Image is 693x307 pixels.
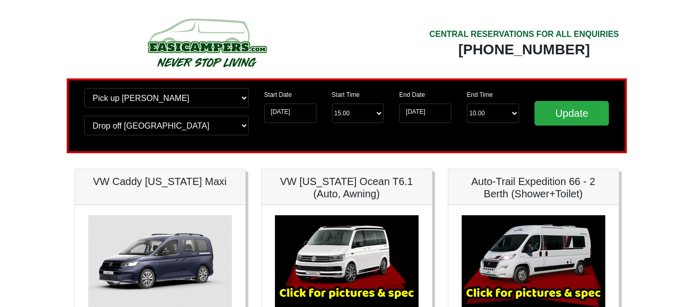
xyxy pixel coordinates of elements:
[109,14,304,71] img: campers-checkout-logo.png
[332,90,360,99] label: Start Time
[85,175,235,188] h5: VW Caddy [US_STATE] Maxi
[264,104,316,123] input: Start Date
[467,90,493,99] label: End Time
[272,175,422,200] h5: VW [US_STATE] Ocean T6.1 (Auto, Awning)
[399,104,451,123] input: Return Date
[534,101,609,126] input: Update
[429,28,619,40] div: CENTRAL RESERVATIONS FOR ALL ENQUIRIES
[459,175,608,200] h5: Auto-Trail Expedition 66 - 2 Berth (Shower+Toilet)
[264,90,292,99] label: Start Date
[399,90,425,99] label: End Date
[429,40,619,59] div: [PHONE_NUMBER]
